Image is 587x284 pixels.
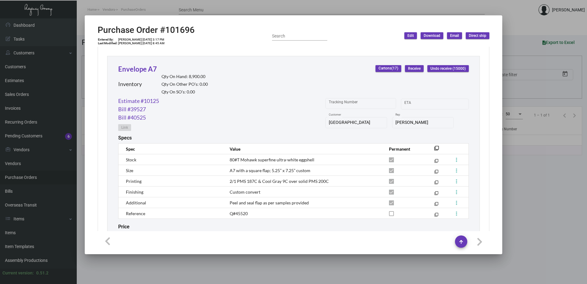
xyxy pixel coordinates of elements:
[36,270,49,276] div: 0.51.2
[230,211,248,216] span: Q#45520
[98,41,118,45] td: Last Modified:
[469,33,486,38] span: Direct ship
[434,203,438,207] mat-icon: filter_none
[118,65,157,73] a: Envelope A7
[427,65,469,72] button: Undo receive (15000)
[391,66,398,71] span: (17)
[161,89,208,95] h2: Qty On SO’s: 0.00
[430,66,466,71] span: Undo receive (15000)
[224,144,383,154] th: Value
[118,135,132,141] h2: Specs
[121,125,128,130] span: Link
[375,65,401,72] button: Cartons(17)
[429,101,458,106] input: End date
[424,33,440,38] span: Download
[119,144,224,154] th: Spec
[98,38,118,41] td: Entered By:
[118,113,146,122] a: Bill #40525
[126,157,136,162] span: Stock
[230,200,309,205] span: Peel and seal flap as per samples provided
[421,32,443,39] button: Download
[408,66,421,71] span: Receive
[126,179,142,184] span: Printing
[447,32,462,39] button: Email
[404,32,417,39] button: Edit
[434,214,438,218] mat-icon: filter_none
[161,74,208,79] h2: Qty On Hand: 8,900.00
[434,160,438,164] mat-icon: filter_none
[230,168,310,173] span: A7 with a square flap; 5.25” x 7.25” custom
[2,270,34,276] div: Current version:
[161,82,208,87] h2: Qty On Other PO’s: 0.00
[434,148,439,152] mat-icon: filter_none
[450,33,459,38] span: Email
[126,211,145,216] span: Reference
[118,38,165,41] td: [PERSON_NAME] [DATE] 3:17 PM
[230,179,329,184] span: 2/1 PMS 187C & Cool Gray 9C over solid PMS 200C
[118,124,131,131] button: Link
[118,105,146,113] a: Bill #39527
[407,33,414,38] span: Edit
[118,224,130,230] h2: Price
[434,182,438,186] mat-icon: filter_none
[118,41,165,45] td: [PERSON_NAME] [DATE] 8:45 AM
[404,101,423,106] input: Start date
[98,25,195,35] h2: Purchase Order #101696
[230,189,260,195] span: Custom convert
[434,171,438,175] mat-icon: filter_none
[118,97,159,105] a: Estimate #10125
[379,66,398,71] span: Cartons
[230,157,314,162] span: 80#T Mohawk superfine ultra-white eggshell
[466,32,489,39] button: Direct ship
[126,168,133,173] span: Size
[434,192,438,196] mat-icon: filter_none
[126,200,146,205] span: Additional
[118,81,142,88] h2: Inventory
[405,65,424,72] button: Receive
[383,144,425,154] th: Permanent
[126,189,143,195] span: Finishing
